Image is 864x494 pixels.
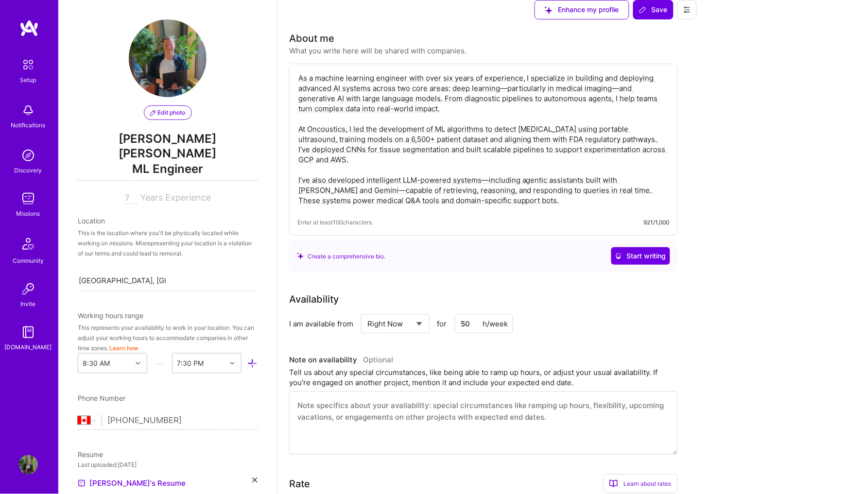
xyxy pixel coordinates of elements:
[78,479,86,487] img: Resume
[18,146,38,165] img: discovery
[124,192,137,204] input: XX
[297,251,385,261] div: Create a comprehensive bio.
[289,46,467,56] div: What you write here will be shared with companies.
[483,319,508,329] div: h/week
[78,228,258,258] div: This is the location where you'll be physically located while working on missions. Misrepresentin...
[129,19,207,97] img: User Avatar
[108,407,258,435] input: +1 (000) 000-0000
[289,31,334,46] div: About me
[230,361,235,366] i: icon Chevron
[297,217,373,227] span: Enter at least 100 characters.
[363,355,393,364] span: Optional
[78,323,258,353] div: This represents your availability to work in your location. You can adjust your working hours to ...
[644,217,670,227] div: 921/1,000
[639,5,668,15] span: Save
[252,477,258,483] i: icon Close
[18,101,38,120] img: bell
[609,479,618,488] i: icon BookOpen
[297,72,670,209] textarea: As a machine learning engineer with over six years of experience, I specialize in building and de...
[615,251,666,261] span: Start writing
[17,232,40,256] img: Community
[20,75,36,85] div: Setup
[78,477,186,489] a: [PERSON_NAME]'s Resume
[140,192,211,203] span: Years Experience
[297,253,304,259] i: icon SuggestedTeams
[289,367,678,388] div: Tell us about any special circumstances, like being able to ramp up hours, or adjust your usual a...
[16,455,40,475] a: User Avatar
[78,311,143,320] span: Working hours range
[78,394,125,402] span: Phone Number
[289,292,339,307] div: Availability
[437,319,447,329] span: for
[18,455,38,475] img: User Avatar
[18,54,38,75] img: setup
[5,342,52,352] div: [DOMAIN_NAME]
[109,343,138,353] button: Learn how
[11,120,46,130] div: Notifications
[78,216,258,226] div: Location
[150,110,156,116] i: icon PencilPurple
[78,132,258,161] span: [PERSON_NAME] [PERSON_NAME]
[136,361,140,366] i: icon Chevron
[18,189,38,208] img: teamwork
[19,19,39,37] img: logo
[21,299,36,309] div: Invite
[17,208,40,219] div: Missions
[78,460,258,470] div: Last uploaded: [DATE]
[78,450,103,459] span: Resume
[18,323,38,342] img: guide book
[13,256,44,266] div: Community
[611,247,670,265] button: Start writing
[603,474,678,494] div: Learn about rates
[289,319,353,329] div: I am available from
[15,165,42,175] div: Discovery
[177,358,204,369] div: 7:30 PM
[83,358,110,369] div: 8:30 AM
[150,108,186,117] span: Edit photo
[289,477,310,491] div: Rate
[78,161,258,181] span: ML Engineer
[289,353,393,367] div: Note on availability
[455,314,513,333] input: XX
[18,279,38,299] img: Invite
[615,253,622,259] i: icon CrystalBallWhite
[155,358,165,369] i: icon HorizontalInLineDivider
[144,105,192,120] button: Edit photo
